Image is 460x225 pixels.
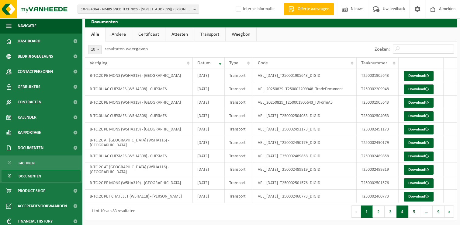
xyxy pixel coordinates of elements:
[225,190,253,203] td: Transport
[18,79,40,95] span: Gebruikers
[225,123,253,136] td: Transport
[444,205,454,218] button: Next
[18,64,53,79] span: Contactpersonen
[2,170,81,182] a: Documenten
[404,165,434,175] a: Download
[404,98,434,108] a: Download
[404,178,434,188] a: Download
[357,123,398,136] td: T250002491173
[85,15,457,27] h2: Documenten
[229,61,238,66] span: Type
[357,190,398,203] td: T250002460773
[253,136,357,149] td: VEL_[DATE]_T250002490179_DIGID
[357,82,398,96] td: T250002209948
[225,96,253,109] td: Transport
[351,205,361,218] button: Previous
[88,45,101,54] span: 10
[85,136,193,149] td: B-TC.2C AT [GEOGRAPHIC_DATA] (W5HA116) - [GEOGRAPHIC_DATA]
[404,152,434,161] a: Download
[225,149,253,163] td: Transport
[385,205,396,218] button: 3
[18,198,67,214] span: Acceptatievoorwaarden
[194,27,225,41] a: Transport
[19,170,41,182] span: Documenten
[357,96,398,109] td: T250001905643
[225,82,253,96] td: Transport
[357,163,398,176] td: T250002489819
[18,18,36,34] span: Navigatie
[225,109,253,123] td: Transport
[408,205,420,218] button: 5
[193,123,225,136] td: [DATE]
[225,136,253,149] td: Transport
[18,34,40,49] span: Dashboard
[253,69,357,82] td: VEL_[DATE]_T250001905643_DIGID
[197,61,211,66] span: Datum
[258,61,268,66] span: Code
[85,123,193,136] td: B-TC.2C PE MONS (W5HA319) - [GEOGRAPHIC_DATA]
[85,96,193,109] td: B-TC.2C PE MONS (W5HA319) - [GEOGRAPHIC_DATA]
[193,176,225,190] td: [DATE]
[18,140,43,155] span: Documenten
[193,96,225,109] td: [DATE]
[85,163,193,176] td: B-TC.2C AT [GEOGRAPHIC_DATA] (W5HA116) - [GEOGRAPHIC_DATA]
[78,5,199,14] button: 10-984064 - NMBS SNCB TECHNICS - [STREET_ADDRESS][PERSON_NAME]
[357,69,398,82] td: T250001905643
[253,82,357,96] td: VEL_20250829_T250002209948_TradeDocument
[81,5,191,14] span: 10-984064 - NMBS SNCB TECHNICS - [STREET_ADDRESS][PERSON_NAME]
[225,176,253,190] td: Transport
[375,47,390,52] label: Zoeken:
[165,27,194,41] a: Attesten
[88,206,135,217] div: 1 tot 10 van 83 resultaten
[253,123,357,136] td: VEL_[DATE]_T250002491173_DIGID
[85,69,193,82] td: B-TC.2C PE MONS (W5HA319) - [GEOGRAPHIC_DATA]
[132,27,165,41] a: Certificaat
[18,49,53,64] span: Bedrijfsgegevens
[404,71,434,81] a: Download
[193,149,225,163] td: [DATE]
[284,3,334,15] a: Offerte aanvragen
[225,69,253,82] td: Transport
[253,163,357,176] td: VEL_[DATE]_T250002489819_DIGID
[193,69,225,82] td: [DATE]
[193,82,225,96] td: [DATE]
[296,6,331,12] span: Offerte aanvragen
[234,5,275,14] label: Interne informatie
[85,27,105,41] a: Alle
[373,205,385,218] button: 2
[253,176,357,190] td: VEL_[DATE]_T250002501576_DIGID
[433,205,444,218] button: 9
[404,125,434,134] a: Download
[357,149,398,163] td: T250002489858
[85,82,193,96] td: B-TC.0U AC CUESMES (W5HA308) - CUESMES
[253,96,357,109] td: VEL_20250829_T250001905643_IDFormA5
[2,157,81,169] a: Facturen
[18,110,36,125] span: Kalender
[105,27,132,41] a: Andere
[193,109,225,123] td: [DATE]
[357,176,398,190] td: T250002501576
[404,84,434,94] a: Download
[85,190,193,203] td: B-TC.2C PET CHATELET (W5HA118) - [PERSON_NAME]
[193,136,225,149] td: [DATE]
[357,136,398,149] td: T250002490179
[105,47,148,52] label: resultaten weergeven
[357,109,398,123] td: T250002504053
[85,109,193,123] td: B-TC.0U AC CUESMES (W5HA308) - CUESMES
[225,163,253,176] td: Transport
[253,190,357,203] td: VEL_[DATE]_T250002460773_DIGID
[90,61,108,66] span: Vestiging
[361,205,373,218] button: 1
[18,95,41,110] span: Contracten
[18,125,41,140] span: Rapportage
[19,157,35,169] span: Facturen
[404,138,434,148] a: Download
[420,205,433,218] span: …
[18,183,45,198] span: Product Shop
[226,27,256,41] a: Weegbon
[404,192,434,202] a: Download
[88,45,102,54] span: 10
[85,176,193,190] td: B-TC.2C PE MONS (W5HA319) - [GEOGRAPHIC_DATA]
[193,163,225,176] td: [DATE]
[361,61,387,66] span: Taaknummer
